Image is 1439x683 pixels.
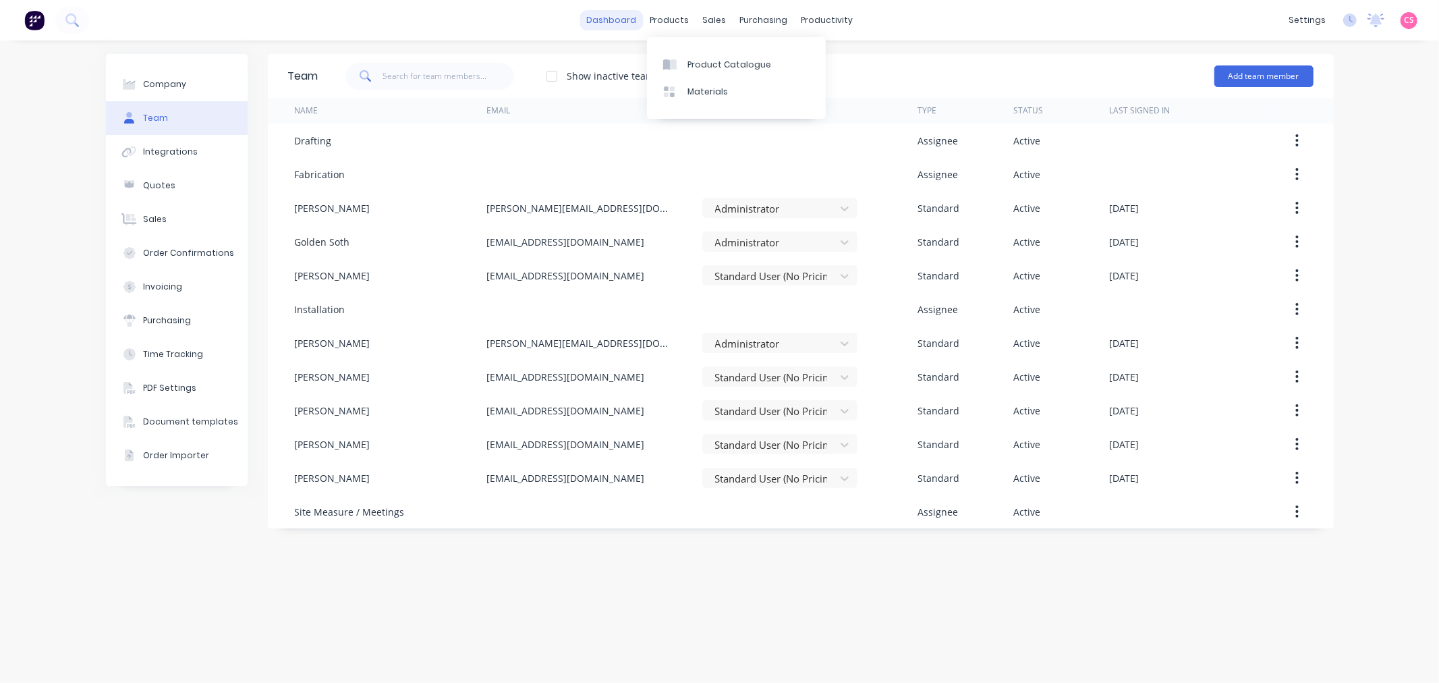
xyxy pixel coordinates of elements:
div: [PERSON_NAME] [295,201,370,215]
div: [PERSON_NAME][EMAIL_ADDRESS][DOMAIN_NAME] [486,201,675,215]
button: Order Importer [106,439,248,472]
div: Last signed in [1110,105,1170,117]
div: [PERSON_NAME] [295,269,370,283]
div: Quotes [143,180,175,192]
div: Email [486,105,510,117]
div: Company [143,78,186,90]
div: Status [1013,105,1043,117]
div: [PERSON_NAME] [295,336,370,350]
a: dashboard [580,10,643,30]
div: [PERSON_NAME] [295,370,370,384]
div: Assignee [918,302,958,317]
div: Document templates [143,416,238,428]
div: Standard [918,370,959,384]
button: Sales [106,202,248,236]
button: Team [106,101,248,135]
div: Standard [918,269,959,283]
div: productivity [794,10,859,30]
div: [EMAIL_ADDRESS][DOMAIN_NAME] [486,235,644,249]
div: Invoicing [143,281,182,293]
div: Team [143,112,168,124]
img: Factory [24,10,45,30]
div: Active [1013,336,1040,350]
div: Order Confirmations [143,247,234,259]
div: sales [696,10,733,30]
div: Active [1013,302,1040,317]
button: Time Tracking [106,337,248,371]
div: [DATE] [1110,370,1139,384]
div: [DATE] [1110,269,1139,283]
div: Drafting [295,134,332,148]
div: [DATE] [1110,201,1139,215]
div: Active [1013,201,1040,215]
div: Active [1013,471,1040,485]
div: Standard [918,471,959,485]
div: [DATE] [1110,235,1139,249]
div: Active [1013,167,1040,182]
div: Active [1013,437,1040,452]
div: settings [1282,10,1332,30]
div: [EMAIL_ADDRESS][DOMAIN_NAME] [486,404,644,418]
span: CS [1404,14,1414,26]
div: Active [1013,235,1040,249]
div: Fabrication [295,167,345,182]
div: Active [1013,370,1040,384]
div: Active [1013,269,1040,283]
div: [DATE] [1110,471,1139,485]
div: [EMAIL_ADDRESS][DOMAIN_NAME] [486,437,644,452]
div: [PERSON_NAME] [295,471,370,485]
button: Company [106,67,248,101]
button: Add team member [1214,65,1314,87]
div: [EMAIL_ADDRESS][DOMAIN_NAME] [486,269,644,283]
div: Purchasing [143,315,191,327]
div: Assignee [918,167,958,182]
div: Time Tracking [143,348,203,360]
div: Standard [918,437,959,452]
button: Quotes [106,169,248,202]
div: Active [1013,505,1040,519]
div: purchasing [733,10,794,30]
div: Team [288,68,318,84]
div: Standard [918,235,959,249]
div: [DATE] [1110,404,1139,418]
div: Standard [918,404,959,418]
a: Materials [647,78,826,105]
div: [PERSON_NAME] [295,437,370,452]
div: Installation [295,302,345,317]
div: [PERSON_NAME] [295,404,370,418]
div: Active [1013,404,1040,418]
div: PDF Settings [143,382,196,394]
div: [EMAIL_ADDRESS][DOMAIN_NAME] [486,370,644,384]
div: Order Importer [143,449,209,462]
div: products [643,10,696,30]
div: [DATE] [1110,336,1139,350]
div: Integrations [143,146,198,158]
div: Sales [143,213,167,225]
div: Standard [918,201,959,215]
div: Golden Soth [295,235,350,249]
div: [EMAIL_ADDRESS][DOMAIN_NAME] [486,471,644,485]
button: Document templates [106,405,248,439]
div: Name [295,105,318,117]
button: Purchasing [106,304,248,337]
div: Standard [918,336,959,350]
button: Order Confirmations [106,236,248,270]
button: Integrations [106,135,248,169]
div: [DATE] [1110,437,1139,452]
a: Product Catalogue [647,51,826,78]
div: Site Measure / Meetings [295,505,405,519]
div: Type [918,105,936,117]
div: Materials [687,86,728,98]
div: [PERSON_NAME][EMAIL_ADDRESS][DOMAIN_NAME] [486,336,675,350]
div: Product Catalogue [687,59,771,71]
div: Assignee [918,134,958,148]
button: PDF Settings [106,371,248,405]
button: Invoicing [106,270,248,304]
div: Show inactive team members [567,69,701,83]
div: Assignee [918,505,958,519]
div: Active [1013,134,1040,148]
input: Search for team members... [383,63,514,90]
